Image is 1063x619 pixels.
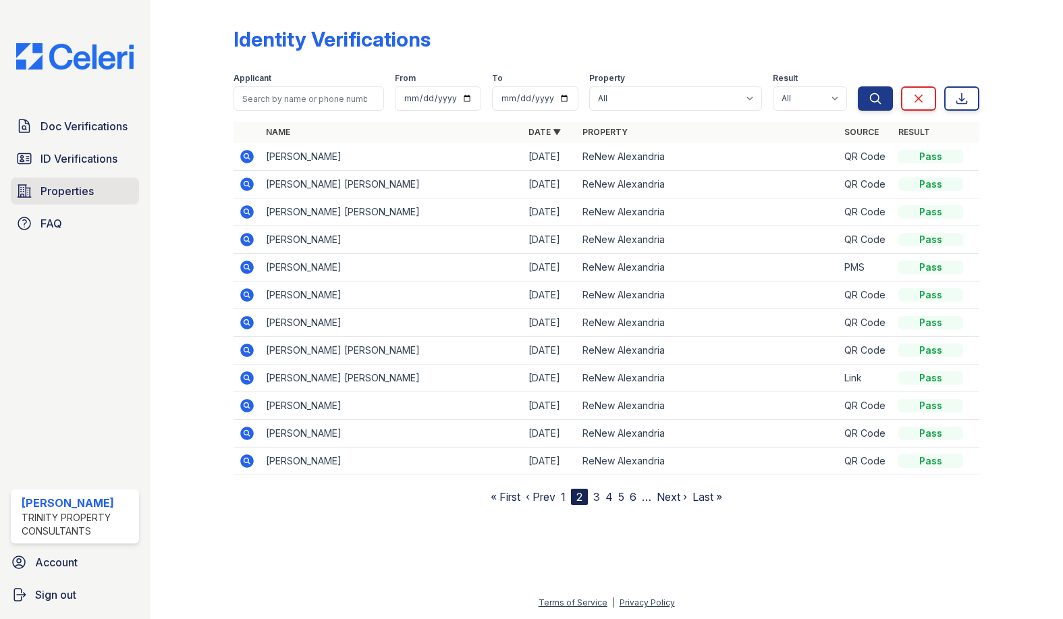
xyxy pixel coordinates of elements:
[523,392,577,420] td: [DATE]
[620,597,675,608] a: Privacy Policy
[839,337,893,365] td: QR Code
[571,489,588,505] div: 2
[528,127,561,137] a: Date ▼
[523,254,577,281] td: [DATE]
[642,489,651,505] span: …
[539,597,607,608] a: Terms of Service
[523,448,577,475] td: [DATE]
[5,43,144,70] img: CE_Logo_Blue-a8612792a0a2168367f1c8372b55b34899dd931a85d93a1a3d3e32e68fde9ad4.png
[612,597,615,608] div: |
[577,337,839,365] td: ReNew Alexandria
[898,127,930,137] a: Result
[898,427,963,440] div: Pass
[234,73,271,84] label: Applicant
[577,226,839,254] td: ReNew Alexandria
[898,205,963,219] div: Pass
[11,113,139,140] a: Doc Verifications
[630,490,636,504] a: 6
[22,511,134,538] div: Trinity Property Consultants
[22,495,134,511] div: [PERSON_NAME]
[898,233,963,246] div: Pass
[492,73,503,84] label: To
[898,150,963,163] div: Pass
[561,490,566,504] a: 1
[898,261,963,274] div: Pass
[582,127,628,137] a: Property
[593,490,600,504] a: 3
[839,198,893,226] td: QR Code
[261,171,522,198] td: [PERSON_NAME] [PERSON_NAME]
[523,281,577,309] td: [DATE]
[523,420,577,448] td: [DATE]
[11,145,139,172] a: ID Verifications
[577,448,839,475] td: ReNew Alexandria
[526,490,555,504] a: ‹ Prev
[261,281,522,309] td: [PERSON_NAME]
[839,309,893,337] td: QR Code
[35,587,76,603] span: Sign out
[577,392,839,420] td: ReNew Alexandria
[40,183,94,199] span: Properties
[523,365,577,392] td: [DATE]
[261,337,522,365] td: [PERSON_NAME] [PERSON_NAME]
[898,371,963,385] div: Pass
[35,554,78,570] span: Account
[261,365,522,392] td: [PERSON_NAME] [PERSON_NAME]
[523,143,577,171] td: [DATE]
[261,448,522,475] td: [PERSON_NAME]
[11,210,139,237] a: FAQ
[577,309,839,337] td: ReNew Alexandria
[5,581,144,608] a: Sign out
[898,288,963,302] div: Pass
[839,254,893,281] td: PMS
[839,392,893,420] td: QR Code
[261,226,522,254] td: [PERSON_NAME]
[844,127,879,137] a: Source
[839,171,893,198] td: QR Code
[577,254,839,281] td: ReNew Alexandria
[577,143,839,171] td: ReNew Alexandria
[261,143,522,171] td: [PERSON_NAME]
[577,365,839,392] td: ReNew Alexandria
[898,316,963,329] div: Pass
[605,490,613,504] a: 4
[234,27,431,51] div: Identity Verifications
[839,420,893,448] td: QR Code
[5,549,144,576] a: Account
[839,281,893,309] td: QR Code
[523,337,577,365] td: [DATE]
[577,198,839,226] td: ReNew Alexandria
[589,73,625,84] label: Property
[261,392,522,420] td: [PERSON_NAME]
[234,86,384,111] input: Search by name or phone number
[898,178,963,191] div: Pass
[523,198,577,226] td: [DATE]
[657,490,687,504] a: Next ›
[839,143,893,171] td: QR Code
[523,171,577,198] td: [DATE]
[261,420,522,448] td: [PERSON_NAME]
[577,281,839,309] td: ReNew Alexandria
[839,448,893,475] td: QR Code
[898,454,963,468] div: Pass
[577,171,839,198] td: ReNew Alexandria
[692,490,722,504] a: Last »
[40,118,128,134] span: Doc Verifications
[40,215,62,232] span: FAQ
[491,490,520,504] a: « First
[395,73,416,84] label: From
[261,198,522,226] td: [PERSON_NAME] [PERSON_NAME]
[839,365,893,392] td: Link
[40,151,117,167] span: ID Verifications
[773,73,798,84] label: Result
[261,309,522,337] td: [PERSON_NAME]
[618,490,624,504] a: 5
[839,226,893,254] td: QR Code
[523,309,577,337] td: [DATE]
[577,420,839,448] td: ReNew Alexandria
[523,226,577,254] td: [DATE]
[261,254,522,281] td: [PERSON_NAME]
[898,344,963,357] div: Pass
[898,399,963,412] div: Pass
